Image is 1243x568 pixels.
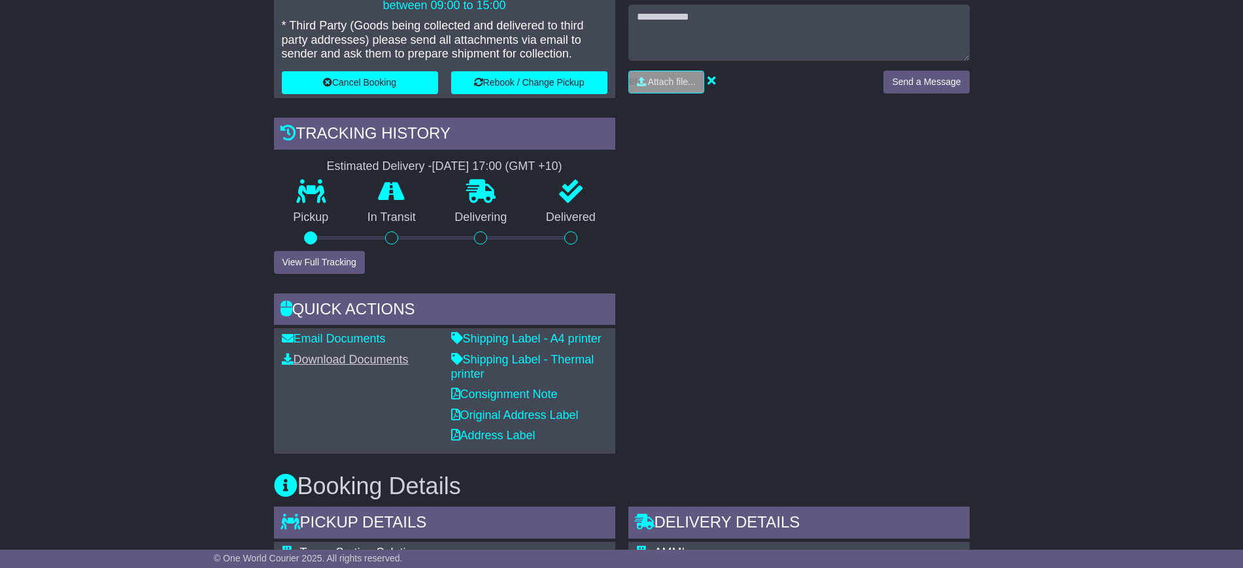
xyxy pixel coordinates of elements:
[883,71,969,93] button: Send a Message
[451,429,536,442] a: Address Label
[628,507,970,542] div: Delivery Details
[451,409,579,422] a: Original Address Label
[274,473,970,499] h3: Booking Details
[274,251,365,274] button: View Full Tracking
[282,19,607,61] p: * Third Party (Goods being collected and delivered to third party addresses) please send all atta...
[451,388,558,401] a: Consignment Note
[526,210,615,225] p: Delivered
[451,71,607,94] button: Rebook / Change Pickup
[282,71,438,94] button: Cancel Booking
[274,210,349,225] p: Pickup
[451,332,602,345] a: Shipping Label - A4 printer
[274,118,615,153] div: Tracking history
[274,507,615,542] div: Pickup Details
[435,210,527,225] p: Delivering
[274,293,615,329] div: Quick Actions
[655,546,689,559] span: AMML
[451,353,594,380] a: Shipping Label - Thermal printer
[282,332,386,345] a: Email Documents
[282,353,409,366] a: Download Documents
[432,159,562,174] div: [DATE] 17:00 (GMT +10)
[274,159,615,174] div: Estimated Delivery -
[214,553,403,563] span: © One World Courier 2025. All rights reserved.
[300,546,425,559] span: Tomra Sorting Solutions
[348,210,435,225] p: In Transit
